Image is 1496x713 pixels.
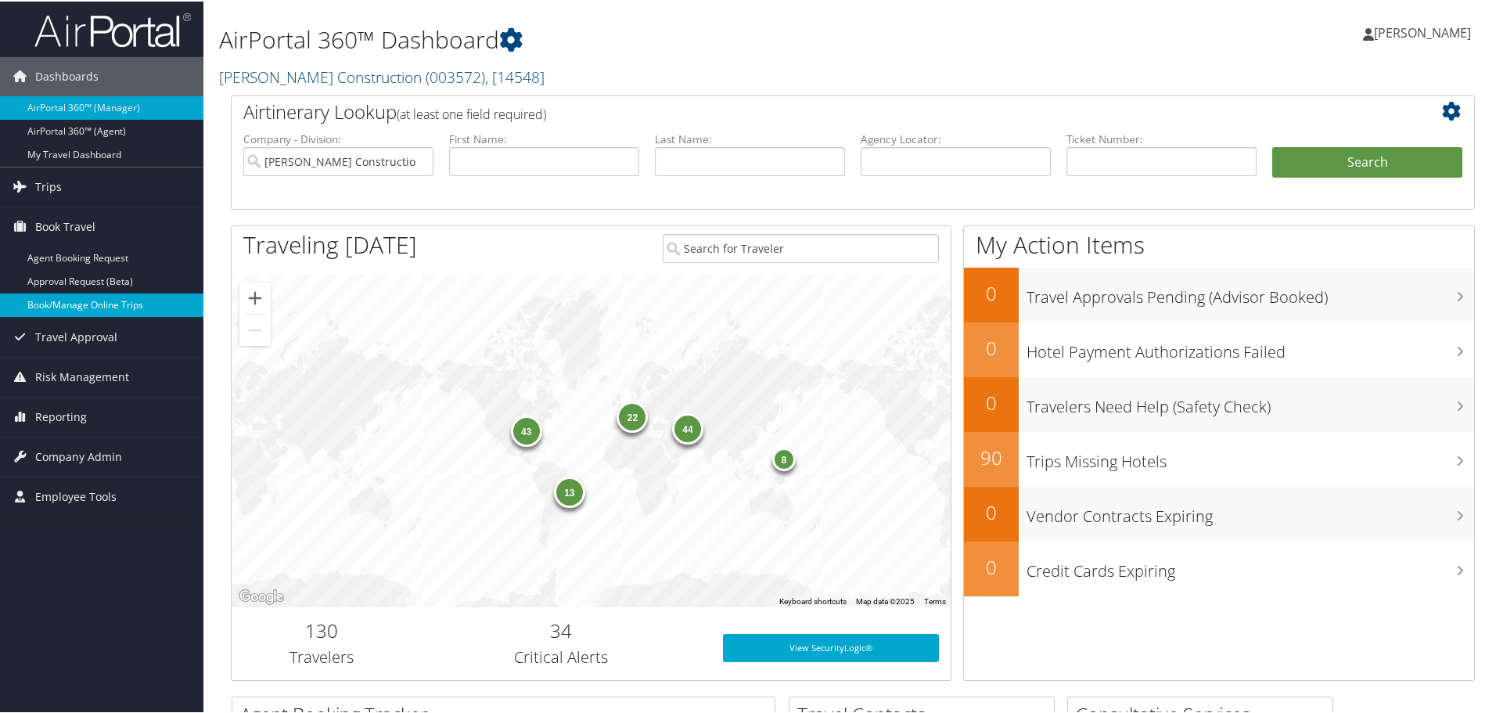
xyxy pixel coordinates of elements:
span: Risk Management [35,356,129,395]
button: Zoom out [239,313,271,344]
h3: Credit Cards Expiring [1027,551,1474,581]
h2: 34 [423,616,699,643]
h3: Critical Alerts [423,645,699,667]
h1: Traveling [DATE] [243,227,417,260]
h3: Travelers Need Help (Safety Check) [1027,387,1474,416]
h2: 0 [964,553,1019,579]
span: Map data ©2025 [856,596,915,604]
span: Reporting [35,396,87,435]
h3: Travel Approvals Pending (Advisor Booked) [1027,277,1474,307]
h2: 0 [964,279,1019,305]
span: , [ 14548 ] [485,65,545,86]
a: 90Trips Missing Hotels [964,430,1474,485]
h2: 90 [964,443,1019,470]
h3: Hotel Payment Authorizations Failed [1027,332,1474,362]
h2: 0 [964,388,1019,415]
span: [PERSON_NAME] [1374,23,1471,40]
label: Last Name: [655,130,845,146]
span: Employee Tools [35,476,117,515]
h2: 0 [964,498,1019,524]
h2: Airtinerary Lookup [243,97,1359,124]
label: First Name: [449,130,639,146]
h3: Trips Missing Hotels [1027,441,1474,471]
label: Agency Locator: [861,130,1051,146]
span: ( 003572 ) [426,65,485,86]
img: Google [236,585,287,606]
h3: Travelers [243,645,400,667]
span: Dashboards [35,56,99,95]
img: airportal-logo.png [34,10,191,47]
a: [PERSON_NAME] [1363,8,1487,55]
a: 0Travelers Need Help (Safety Check) [964,376,1474,430]
span: (at least one field required) [397,104,546,121]
h2: 0 [964,333,1019,360]
div: 43 [510,414,541,445]
div: 22 [617,400,648,431]
h1: AirPortal 360™ Dashboard [219,22,1064,55]
div: 44 [672,411,703,442]
a: Terms (opens in new tab) [924,596,946,604]
button: Zoom in [239,281,271,312]
h1: My Action Items [964,227,1474,260]
h3: Vendor Contracts Expiring [1027,496,1474,526]
div: 8 [772,445,796,469]
span: Trips [35,166,62,205]
a: Open this area in Google Maps (opens a new window) [236,585,287,606]
div: 13 [553,475,584,506]
a: View SecurityLogic® [723,632,939,661]
button: Keyboard shortcuts [779,595,847,606]
label: Ticket Number: [1066,130,1257,146]
span: Book Travel [35,206,95,245]
input: Search for Traveler [663,232,939,261]
a: 0Credit Cards Expiring [964,540,1474,595]
a: [PERSON_NAME] Construction [219,65,545,86]
a: 0Vendor Contracts Expiring [964,485,1474,540]
label: Company - Division: [243,130,433,146]
a: 0Travel Approvals Pending (Advisor Booked) [964,266,1474,321]
h2: 130 [243,616,400,643]
span: Company Admin [35,436,122,475]
a: 0Hotel Payment Authorizations Failed [964,321,1474,376]
button: Search [1272,146,1462,177]
span: Travel Approval [35,316,117,355]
